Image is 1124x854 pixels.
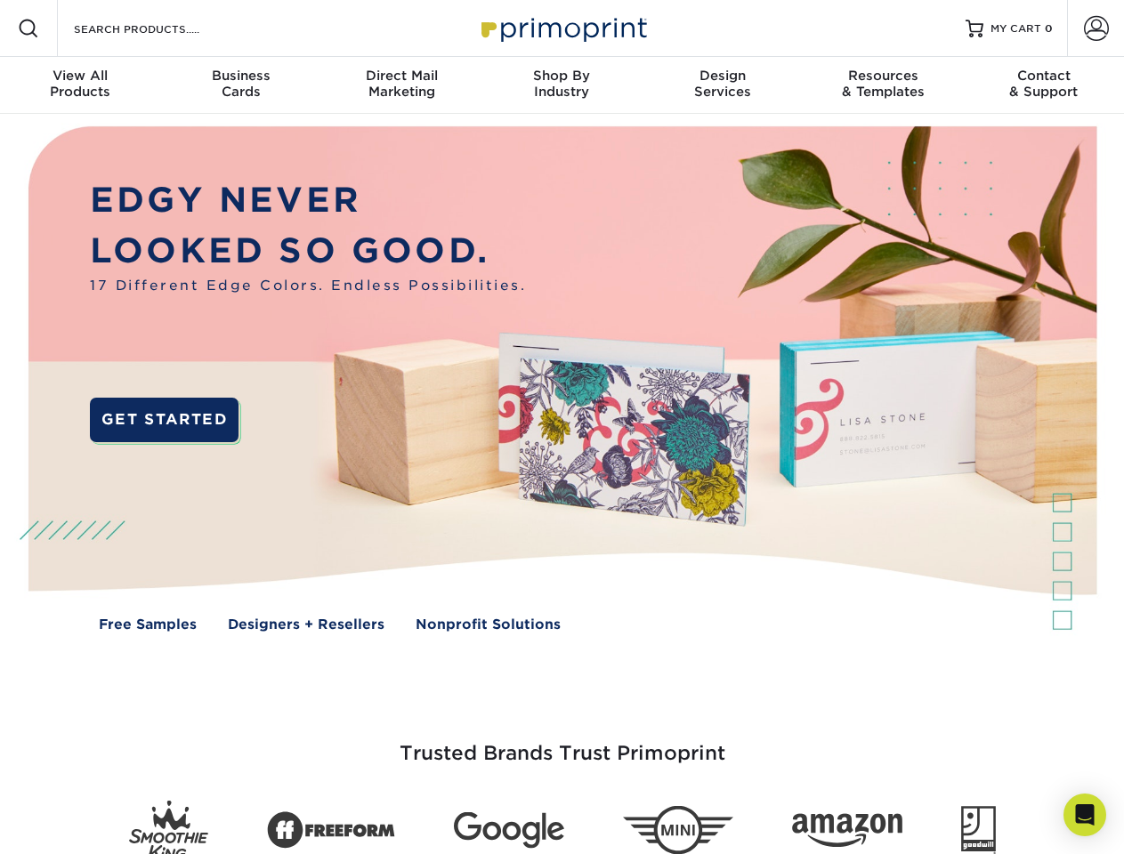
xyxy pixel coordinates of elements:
a: Designers + Resellers [228,615,384,635]
a: Shop ByIndustry [481,57,642,114]
span: 17 Different Edge Colors. Endless Possibilities. [90,276,526,296]
a: Resources& Templates [803,57,963,114]
input: SEARCH PRODUCTS..... [72,18,246,39]
a: BusinessCards [160,57,320,114]
span: Design [643,68,803,84]
span: Business [160,68,320,84]
span: Direct Mail [321,68,481,84]
div: & Templates [803,68,963,100]
a: Direct MailMarketing [321,57,481,114]
img: Amazon [792,814,902,848]
p: EDGY NEVER [90,175,526,226]
p: LOOKED SO GOOD. [90,226,526,277]
div: Cards [160,68,320,100]
div: Open Intercom Messenger [1063,794,1106,836]
div: & Support [964,68,1124,100]
span: Shop By [481,68,642,84]
span: 0 [1045,22,1053,35]
img: Primoprint [473,9,651,47]
a: DesignServices [643,57,803,114]
span: Contact [964,68,1124,84]
div: Industry [481,68,642,100]
div: Services [643,68,803,100]
a: Nonprofit Solutions [416,615,561,635]
img: Goodwill [961,806,996,854]
img: Google [454,812,564,849]
a: Contact& Support [964,57,1124,114]
a: GET STARTED [90,398,239,442]
a: Free Samples [99,615,197,635]
div: Marketing [321,68,481,100]
span: MY CART [991,21,1041,36]
span: Resources [803,68,963,84]
h3: Trusted Brands Trust Primoprint [42,699,1083,786]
